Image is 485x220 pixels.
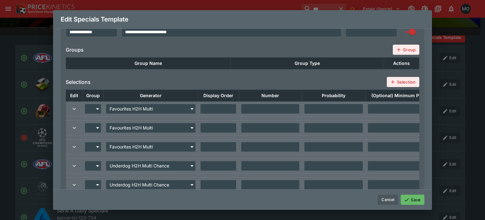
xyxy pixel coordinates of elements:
[378,195,398,205] button: Cancel
[106,123,196,133] div: Favourites H2H Multi
[365,90,433,102] th: (Optional) Minimum Price
[82,90,103,102] th: Group
[387,77,419,87] button: Selection
[53,10,432,28] div: Edit Specials Template
[384,58,419,69] th: Actions
[66,46,84,53] h6: Groups
[302,90,365,102] th: Probability
[198,90,239,102] th: Display Order
[393,45,419,55] button: Group
[231,58,384,69] th: Group Type
[106,180,196,190] div: Underdog H2H Multi Chance
[66,58,231,69] th: Group Name
[401,195,424,205] button: Save
[66,78,91,86] h6: Selections
[106,104,196,114] div: Favourites H2H Multi
[66,90,83,102] th: Edit
[104,90,198,102] th: Generator
[106,161,196,171] div: Underdog H2H Multi Chance
[239,90,302,102] th: Number
[106,142,196,152] div: Favourites H2H Multi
